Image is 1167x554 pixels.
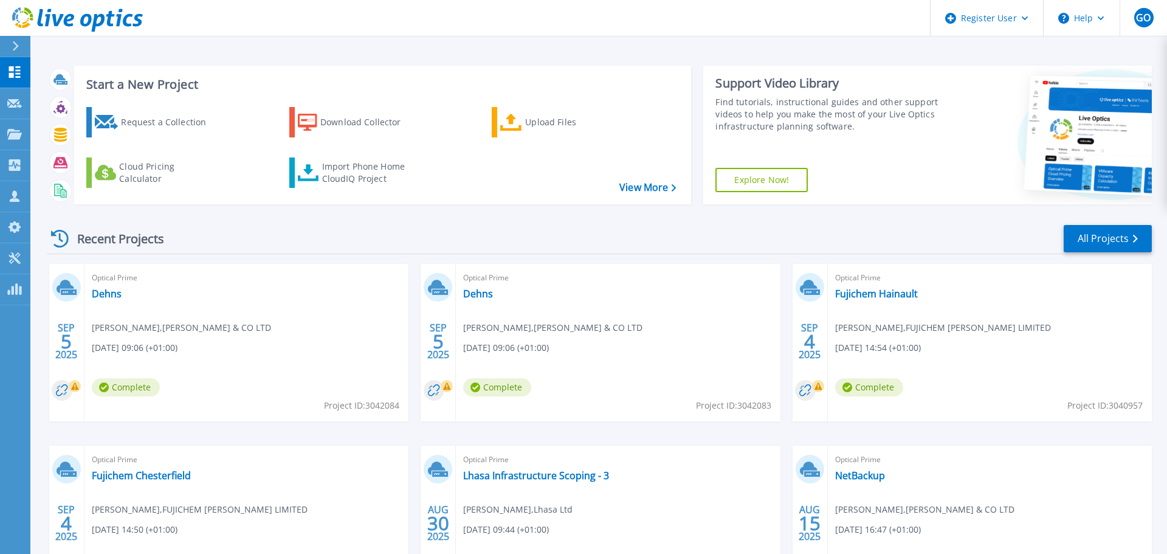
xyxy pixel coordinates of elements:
a: Fujichem Hainault [835,288,918,300]
span: [PERSON_NAME] , [PERSON_NAME] & CO LTD [463,321,642,334]
a: Lhasa Infrastructure Scoping - 3 [463,469,609,482]
div: Find tutorials, instructional guides and other support videos to help you make the most of your L... [715,96,944,133]
span: [DATE] 14:50 (+01:00) [92,523,177,536]
div: Cloud Pricing Calculator [119,161,216,185]
a: Download Collector [289,107,425,137]
span: [PERSON_NAME] , FUJICHEM [PERSON_NAME] LIMITED [835,321,1051,334]
span: [PERSON_NAME] , Lhasa Ltd [463,503,573,516]
span: [PERSON_NAME] , [PERSON_NAME] & CO LTD [835,503,1014,516]
span: Project ID: 3040957 [1067,399,1143,412]
div: Recent Projects [47,224,181,254]
div: SEP 2025 [55,319,78,364]
span: Optical Prime [463,271,773,285]
span: [DATE] 09:06 (+01:00) [463,341,549,355]
span: Optical Prime [92,271,401,285]
div: AUG 2025 [798,501,821,545]
a: All Projects [1064,225,1152,252]
span: 15 [799,518,821,528]
a: Fujichem Chesterfield [92,469,191,482]
span: 5 [433,336,444,347]
a: Explore Now! [715,168,808,192]
span: [DATE] 09:44 (+01:00) [463,523,549,536]
a: NetBackup [835,469,885,482]
a: Cloud Pricing Calculator [86,158,222,188]
div: Download Collector [320,110,418,134]
span: GO [1136,13,1151,23]
span: [PERSON_NAME] , FUJICHEM [PERSON_NAME] LIMITED [92,503,308,516]
span: Optical Prime [835,271,1145,285]
span: [DATE] 09:06 (+01:00) [92,341,177,355]
span: Project ID: 3042083 [696,399,771,412]
div: Upload Files [525,110,622,134]
div: Request a Collection [121,110,218,134]
span: [PERSON_NAME] , [PERSON_NAME] & CO LTD [92,321,271,334]
span: 5 [61,336,72,347]
span: Complete [463,378,531,396]
h3: Start a New Project [86,78,676,91]
span: 4 [804,336,815,347]
a: View More [619,182,676,193]
span: Optical Prime [92,453,401,466]
span: Project ID: 3042084 [324,399,399,412]
a: Request a Collection [86,107,222,137]
span: [DATE] 16:47 (+01:00) [835,523,921,536]
a: Dehns [92,288,122,300]
div: Support Video Library [715,75,944,91]
span: 4 [61,518,72,528]
span: Complete [835,378,903,396]
span: Optical Prime [463,453,773,466]
span: Optical Prime [835,453,1145,466]
span: Complete [92,378,160,396]
div: SEP 2025 [55,501,78,545]
a: Dehns [463,288,493,300]
span: [DATE] 14:54 (+01:00) [835,341,921,355]
div: AUG 2025 [427,501,450,545]
div: Import Phone Home CloudIQ Project [322,161,417,185]
a: Upload Files [492,107,627,137]
span: 30 [427,518,449,528]
div: SEP 2025 [427,319,450,364]
div: SEP 2025 [798,319,821,364]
